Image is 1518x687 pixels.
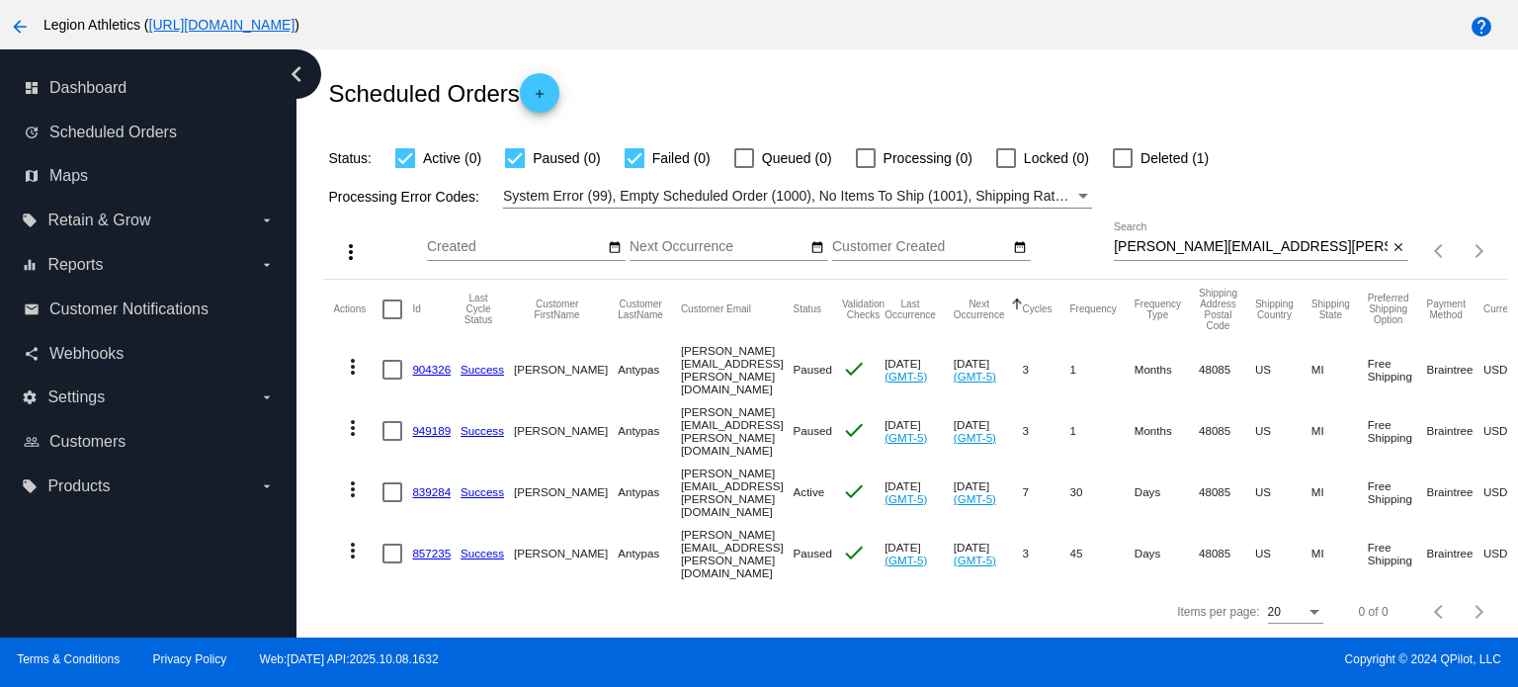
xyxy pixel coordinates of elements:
[49,124,177,141] span: Scheduled Orders
[1023,462,1070,523] mat-cell: 7
[885,299,936,320] button: Change sorting for LastOccurrenceUtc
[24,426,275,458] a: people_outline Customers
[533,146,600,170] span: Paused (0)
[1359,605,1389,619] div: 0 of 0
[885,523,954,584] mat-cell: [DATE]
[514,400,618,462] mat-cell: [PERSON_NAME]
[794,363,832,376] span: Paused
[885,339,954,400] mat-cell: [DATE]
[259,478,275,494] i: arrow_drop_down
[1135,299,1181,320] button: Change sorting for FrequencyType
[1460,592,1499,632] button: Next page
[47,256,103,274] span: Reports
[8,15,32,39] mat-icon: arrow_back
[1470,15,1493,39] mat-icon: help
[1023,303,1053,315] button: Change sorting for Cycles
[153,652,227,666] a: Privacy Policy
[1199,523,1255,584] mat-cell: 48085
[1420,231,1460,271] button: Previous page
[1013,240,1027,256] mat-icon: date_range
[954,370,996,383] a: (GMT-5)
[842,541,866,564] mat-icon: check
[1311,523,1368,584] mat-cell: MI
[22,478,38,494] i: local_offer
[412,485,451,498] a: 839284
[514,462,618,523] mat-cell: [PERSON_NAME]
[1023,523,1070,584] mat-cell: 3
[954,431,996,444] a: (GMT-5)
[1391,240,1405,256] mat-icon: close
[24,294,275,325] a: email Customer Notifications
[22,213,38,228] i: local_offer
[49,433,126,451] span: Customers
[1255,462,1311,523] mat-cell: US
[24,125,40,140] i: update
[1140,146,1209,170] span: Deleted (1)
[954,400,1023,462] mat-cell: [DATE]
[1255,400,1311,462] mat-cell: US
[49,79,126,97] span: Dashboard
[1199,339,1255,400] mat-cell: 48085
[1070,462,1135,523] mat-cell: 30
[24,301,40,317] i: email
[954,339,1023,400] mat-cell: [DATE]
[842,357,866,381] mat-icon: check
[43,17,299,33] span: Legion Athletics ( )
[339,240,363,264] mat-icon: more_vert
[652,146,711,170] span: Failed (0)
[1368,293,1409,325] button: Change sorting for PreferredShippingOption
[461,363,504,376] a: Success
[24,80,40,96] i: dashboard
[24,160,275,192] a: map Maps
[503,184,1092,209] mat-select: Filter by Processing Error Codes
[884,146,972,170] span: Processing (0)
[259,213,275,228] i: arrow_drop_down
[22,257,38,273] i: equalizer
[341,477,365,501] mat-icon: more_vert
[1114,239,1388,255] input: Search
[1023,339,1070,400] mat-cell: 3
[1426,523,1482,584] mat-cell: Braintree
[1368,462,1427,523] mat-cell: Free Shipping
[794,485,825,498] span: Active
[1135,462,1199,523] mat-cell: Days
[49,345,124,363] span: Webhooks
[618,462,681,523] mat-cell: Antypas
[1199,462,1255,523] mat-cell: 48085
[412,547,451,559] a: 857235
[1255,523,1311,584] mat-cell: US
[328,73,558,113] h2: Scheduled Orders
[681,462,794,523] mat-cell: [PERSON_NAME][EMAIL_ADDRESS][PERSON_NAME][DOMAIN_NAME]
[842,418,866,442] mat-icon: check
[842,479,866,503] mat-icon: check
[1426,339,1482,400] mat-cell: Braintree
[281,58,312,90] i: chevron_left
[1368,339,1427,400] mat-cell: Free Shipping
[762,146,832,170] span: Queued (0)
[1388,237,1408,258] button: Clear
[1070,339,1135,400] mat-cell: 1
[328,150,372,166] span: Status:
[630,239,807,255] input: Next Occurrence
[24,72,275,104] a: dashboard Dashboard
[259,257,275,273] i: arrow_drop_down
[1024,146,1089,170] span: Locked (0)
[412,424,451,437] a: 949189
[514,339,618,400] mat-cell: [PERSON_NAME]
[794,424,832,437] span: Paused
[1199,400,1255,462] mat-cell: 48085
[681,303,751,315] button: Change sorting for CustomerEmail
[333,280,382,339] mat-header-cell: Actions
[1135,400,1199,462] mat-cell: Months
[1023,400,1070,462] mat-cell: 3
[1268,605,1281,619] span: 20
[885,554,927,566] a: (GMT-5)
[1177,605,1259,619] div: Items per page:
[24,168,40,184] i: map
[24,346,40,362] i: share
[1268,606,1323,620] mat-select: Items per page:
[341,355,365,379] mat-icon: more_vert
[608,240,622,256] mat-icon: date_range
[328,189,479,205] span: Processing Error Codes:
[954,554,996,566] a: (GMT-5)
